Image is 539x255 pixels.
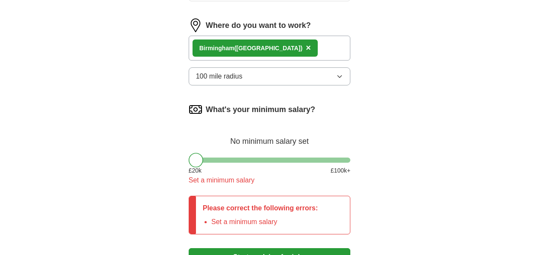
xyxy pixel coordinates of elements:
span: £ 100 k+ [331,166,350,175]
div: gham [199,44,303,53]
div: No minimum salary set [189,127,351,147]
div: Set a minimum salary [189,175,351,185]
label: What's your minimum salary? [206,104,315,115]
img: salary.png [189,103,202,116]
img: location.png [189,18,202,32]
span: × [306,43,311,52]
label: Where do you want to work? [206,20,311,31]
p: Please correct the following errors: [203,203,318,213]
span: 100 mile radius [196,71,243,82]
li: Set a minimum salary [211,217,318,227]
span: ([GEOGRAPHIC_DATA]) [234,45,302,52]
button: 100 mile radius [189,67,351,85]
button: × [306,42,311,55]
strong: Birmin [199,45,218,52]
span: £ 20 k [189,166,202,175]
